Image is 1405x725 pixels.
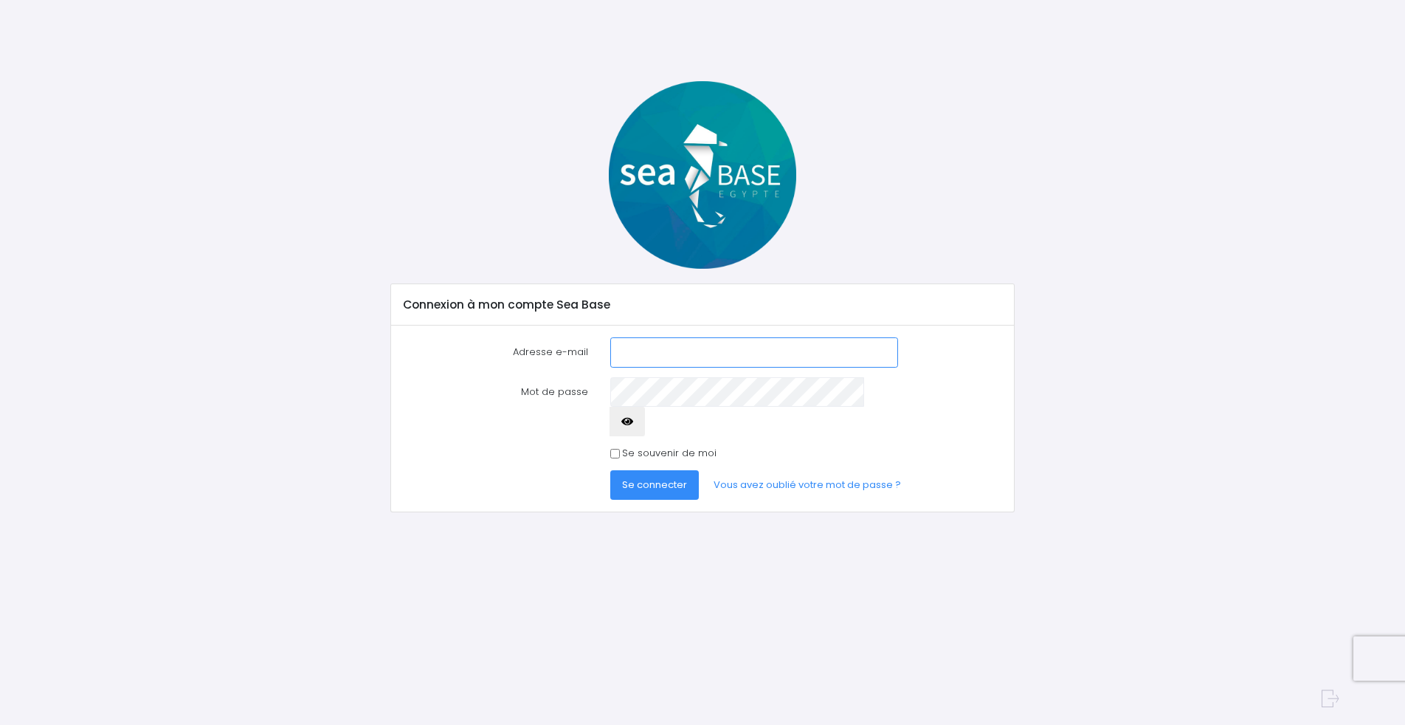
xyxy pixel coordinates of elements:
label: Se souvenir de moi [622,446,717,461]
a: Vous avez oublié votre mot de passe ? [702,470,913,500]
label: Adresse e-mail [393,337,599,367]
button: Se connecter [610,470,699,500]
div: Connexion à mon compte Sea Base [391,284,1013,326]
span: Se connecter [622,478,687,492]
label: Mot de passe [393,377,599,437]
